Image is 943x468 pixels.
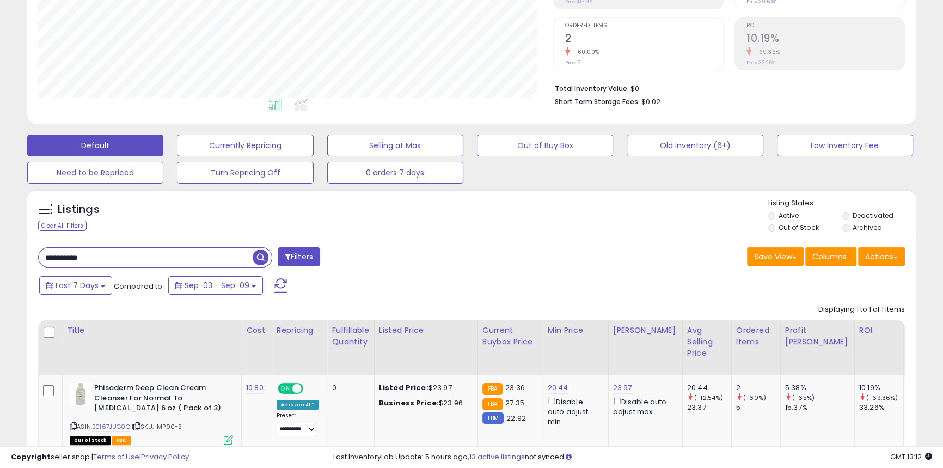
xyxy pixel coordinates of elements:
div: 2 [736,383,780,393]
button: Low Inventory Fee [777,135,913,156]
button: Selling at Max [327,135,463,156]
span: Ordered Items [565,23,723,29]
span: Sep-03 - Sep-09 [185,280,249,291]
span: Columns [812,251,847,262]
small: Prev: 5 [565,59,580,66]
div: Displaying 1 to 1 of 1 items [818,305,905,315]
div: Avg Selling Price [687,325,727,359]
small: FBM [482,412,504,424]
div: seller snap | | [11,452,189,463]
div: 15.37% [785,403,854,412]
button: 0 orders 7 days [327,162,463,184]
div: Disable auto adjust max [613,396,674,417]
span: All listings that are currently out of stock and unavailable for purchase on Amazon [70,436,111,445]
button: Turn Repricing Off [177,162,313,184]
span: Compared to: [114,281,164,291]
button: Out of Buy Box [477,135,613,156]
a: 23.97 [613,382,632,393]
span: ROI [746,23,904,29]
div: 23.37 [687,403,731,412]
label: Deactivated [853,211,893,220]
a: 13 active listings [469,452,525,462]
b: Listed Price: [379,382,428,393]
h2: 10.19% [746,32,904,47]
button: Sep-03 - Sep-09 [168,276,263,295]
img: 41sk33mwMiL._SL40_.jpg [70,383,91,405]
button: Actions [858,247,905,266]
p: Listing States: [768,198,916,209]
a: B0167JUG0Q [92,422,130,431]
label: Archived [853,223,882,232]
a: Privacy Policy [141,452,189,462]
label: Out of Stock [779,223,818,232]
div: 5.38% [785,383,854,393]
div: Disable auto adjust min [548,396,600,427]
div: $23.96 [379,398,469,408]
div: ASIN: [70,383,233,443]
div: Cost [246,325,267,336]
label: Active [779,211,799,220]
b: Business Price: [379,398,439,408]
button: Last 7 Days [39,276,112,295]
div: Repricing [277,325,323,336]
span: 27.35 [505,398,524,408]
small: -60.00% [570,48,599,56]
small: (-12.54%) [694,393,723,402]
small: (-65%) [792,393,815,402]
button: Old Inventory (6+) [627,135,763,156]
a: 10.80 [246,382,264,393]
div: Preset: [277,412,319,436]
h5: Listings [58,202,100,217]
span: | SKU: IMP90-5 [132,422,182,431]
b: Short Term Storage Fees: [555,97,640,106]
div: 20.44 [687,383,731,393]
b: Phisoderm Deep Clean Cream Cleanser For Normal To [MEDICAL_DATA] 6 oz ( Pack of 3) [94,383,226,416]
div: [PERSON_NAME] [613,325,678,336]
b: Total Inventory Value: [555,84,629,93]
div: Clear All Filters [38,221,87,231]
div: Current Buybox Price [482,325,538,348]
span: OFF [302,384,319,393]
small: -69.36% [751,48,780,56]
li: $0 [555,81,897,94]
button: Currently Repricing [177,135,313,156]
div: 33.26% [859,403,903,412]
a: Terms of Use [93,452,139,462]
div: 0 [332,383,365,393]
button: Default [27,135,163,156]
div: Min Price [548,325,604,336]
div: $23.97 [379,383,469,393]
button: Filters [278,247,320,266]
span: 2025-09-17 13:12 GMT [890,452,932,462]
span: FBA [112,436,131,445]
h2: 2 [565,32,723,47]
div: Title [67,325,237,336]
span: ON [279,384,292,393]
small: FBA [482,398,503,410]
span: Last 7 Days [56,280,99,291]
div: ROI [859,325,899,336]
span: 23.36 [505,382,525,393]
div: 5 [736,403,780,412]
span: $0.02 [641,96,660,107]
small: Prev: 33.26% [746,59,775,66]
div: Fulfillable Quantity [332,325,369,348]
button: Need to be Repriced [27,162,163,184]
strong: Copyright [11,452,51,462]
div: Listed Price [379,325,473,336]
div: 10.19% [859,383,903,393]
div: Ordered Items [736,325,776,348]
small: (-69.36%) [866,393,898,402]
div: Amazon AI * [277,400,319,410]
div: Profit [PERSON_NAME] [785,325,850,348]
div: Last InventoryLab Update: 5 hours ago, not synced. [333,452,932,463]
small: FBA [482,383,503,395]
small: (-60%) [743,393,766,402]
span: 22.92 [506,413,526,423]
button: Save View [747,247,804,266]
button: Columns [805,247,856,266]
a: 20.44 [548,382,568,393]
